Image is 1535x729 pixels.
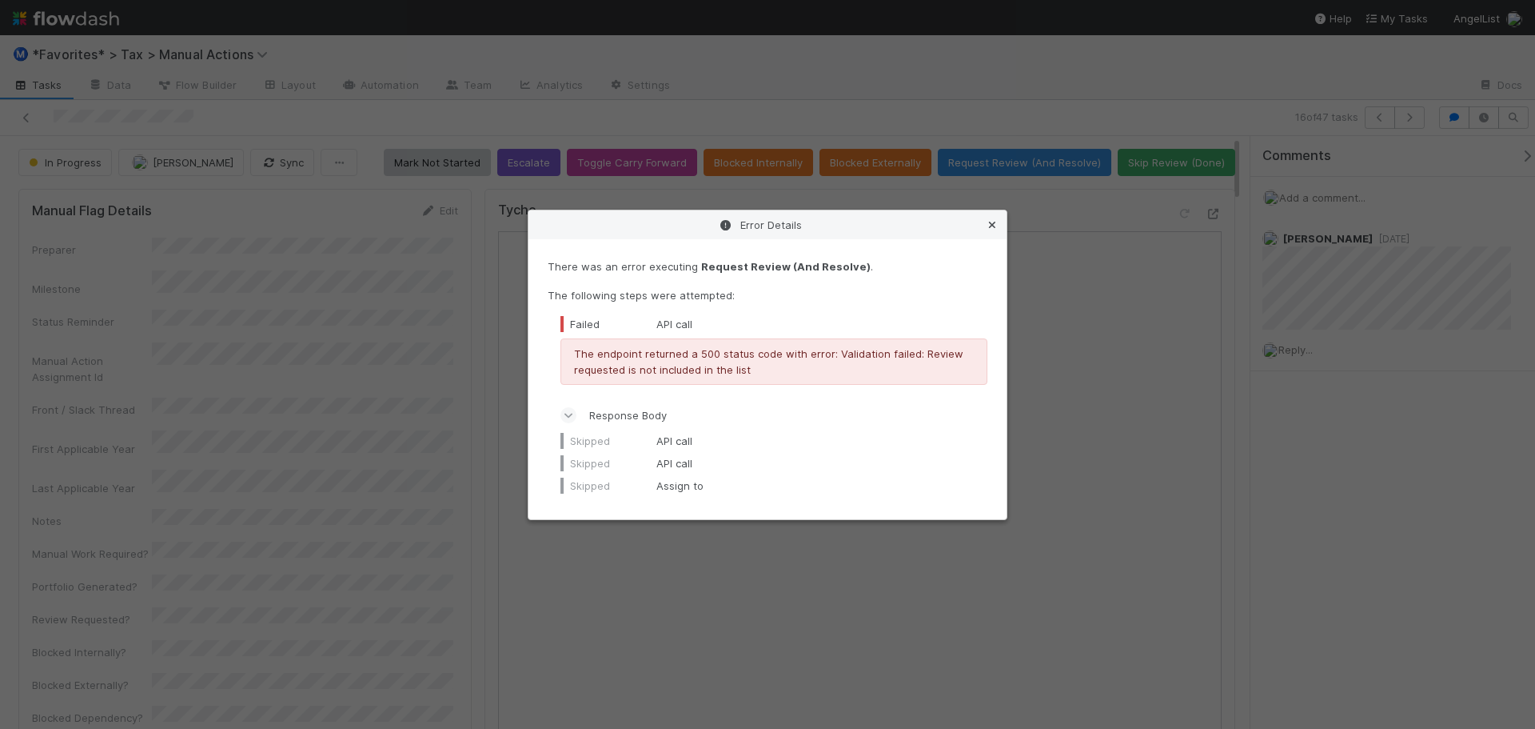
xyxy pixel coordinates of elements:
[528,210,1007,239] div: Error Details
[560,316,987,332] div: API call
[548,258,987,274] p: There was an error executing .
[589,407,667,423] span: Response Body
[560,455,656,471] div: Skipped
[701,260,871,273] strong: Request Review (And Resolve)
[560,478,656,494] div: Skipped
[560,433,656,449] div: Skipped
[574,346,974,378] p: The endpoint returned a 500 status code with error: Validation failed: Review requested is not in...
[560,478,987,494] div: Assign to
[560,433,987,449] div: API call
[548,287,987,303] p: The following steps were attempted:
[560,455,987,471] div: API call
[560,316,656,332] div: Failed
